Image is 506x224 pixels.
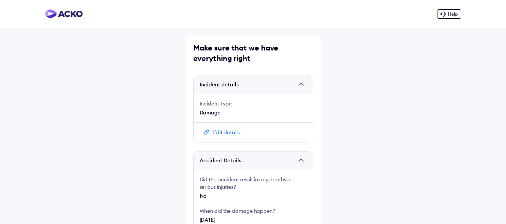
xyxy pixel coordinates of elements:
span: Accident Details [200,157,296,165]
span: Incident details [200,81,296,89]
div: Did the accident result in any deaths or serious injuries? [200,176,307,191]
div: Incident Type [200,100,307,107]
div: Edit details [213,129,240,136]
div: No [200,192,307,200]
div: [DATE] [200,216,307,224]
div: When did the damage happen? [200,207,307,215]
span: Help [448,11,458,17]
div: Make sure that we have everything right [193,43,313,64]
div: Damage [200,109,307,116]
img: horizontal-gradient.png [45,9,83,18]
